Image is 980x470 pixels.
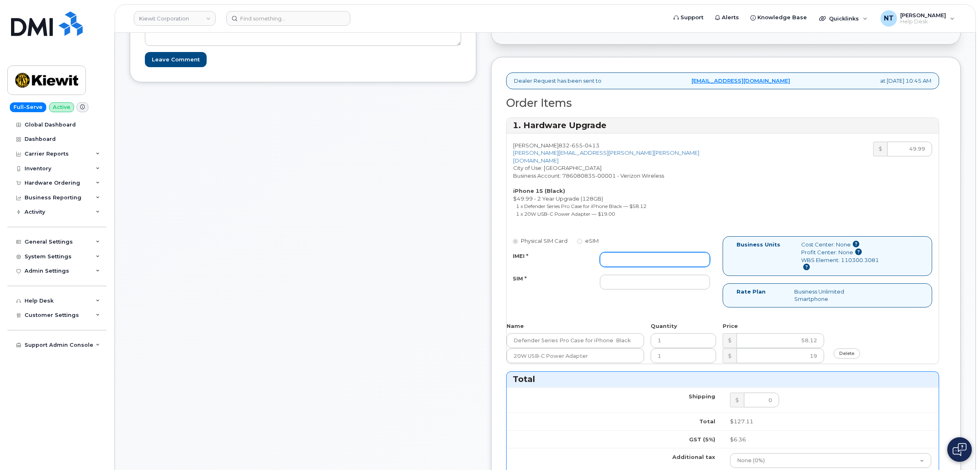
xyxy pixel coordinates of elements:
a: Support [668,9,709,26]
div: Quicklinks [813,10,873,27]
div: WBS Element: 110300.3081 [801,256,879,271]
a: [EMAIL_ADDRESS][DOMAIN_NAME] [692,77,790,85]
label: GST (5%) [689,436,715,443]
span: Alerts [722,14,739,22]
div: $ [873,142,887,156]
span: 655 [570,142,583,149]
label: eSIM [577,237,599,245]
input: Find something... [226,11,350,26]
div: Dealer Request has been sent to at [DATE] 10:45 AM [506,72,939,89]
span: $127.11 [730,418,753,425]
label: Rate Plan [737,288,766,296]
span: Support [680,14,703,22]
label: Business Units [737,241,780,249]
span: Quicklinks [829,15,859,22]
span: Knowledge Base [757,14,807,22]
span: NT [884,14,894,23]
span: Help Desk [900,18,946,25]
label: Additional tax [672,453,715,461]
div: [PERSON_NAME] City of Use: [GEOGRAPHIC_DATA] Business Account: 786080835-00001 - Verizon Wireless... [507,142,723,221]
input: Name [507,348,644,363]
label: Shipping [689,393,715,400]
span: $6.36 [730,436,746,443]
span: 0413 [583,142,599,149]
div: Nicholas Taylor [875,10,960,27]
div: Cost Center: None [801,241,879,249]
div: $ [723,348,737,363]
strong: iPhone 15 (Black) [513,188,565,194]
label: IMEI * [513,252,528,260]
span: [PERSON_NAME] [900,12,946,18]
div: $ [730,393,744,407]
small: 1 x Defender Series Pro Case for iPhone Black — $58.12 [516,203,647,209]
label: Quantity [651,322,677,330]
img: Open chat [953,443,966,456]
label: Price [723,322,738,330]
h2: Order Items [506,97,939,109]
small: 1 x 20W USB-C Power Adapter — $19.00 [516,211,615,217]
a: Alerts [709,9,745,26]
span: 832 [559,142,599,149]
input: Name [507,333,644,348]
strong: 1. Hardware Upgrade [513,120,606,130]
a: Knowledge Base [745,9,813,26]
h3: Total [513,374,933,385]
input: Physical SIM Card [513,239,518,244]
div: Profit Center: None [801,249,879,256]
div: Business Unlimited Smartphone [788,288,869,303]
label: Physical SIM Card [513,237,568,245]
label: Total [699,418,715,425]
div: $ [723,333,737,348]
a: Kiewit Corporation [134,11,216,26]
label: Name [507,322,524,330]
label: SIM * [513,275,527,282]
a: [PERSON_NAME][EMAIL_ADDRESS][PERSON_NAME][PERSON_NAME][DOMAIN_NAME] [513,149,699,164]
input: Leave Comment [145,52,207,67]
input: eSIM [577,239,582,244]
a: delete [834,348,860,359]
